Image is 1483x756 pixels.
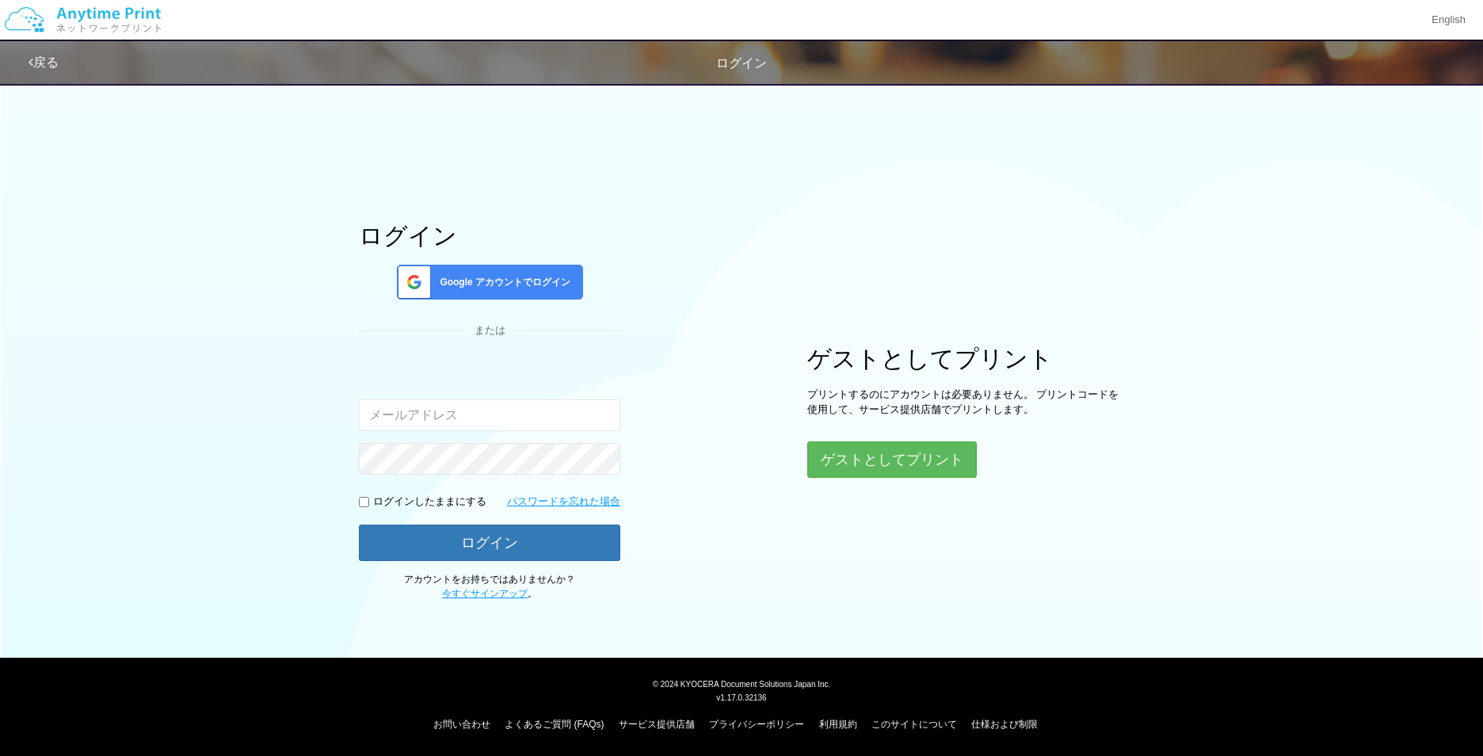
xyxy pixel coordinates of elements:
[442,588,537,599] span: 。
[29,55,59,69] a: 戻る
[373,494,486,510] p: ログインしたままにする
[359,223,620,249] h1: ログイン
[442,588,528,599] a: 今すぐサインアップ
[433,719,490,730] a: お問い合わせ
[971,719,1038,730] a: 仕様および制限
[653,678,831,689] span: © 2024 KYOCERA Document Solutions Japan Inc.
[807,346,1124,372] h1: ゲストとしてプリント
[709,719,804,730] a: プライバシーポリシー
[619,719,695,730] a: サービス提供店舗
[359,525,620,561] button: ログイン
[819,719,857,730] a: 利用規約
[359,323,620,338] div: または
[807,388,1124,417] p: プリントするのにアカウントは必要ありません。 プリントコードを使用して、サービス提供店舗でプリントします。
[433,276,570,289] span: Google アカウントでログイン
[507,494,620,510] a: パスワードを忘れた場合
[871,719,957,730] a: このサイトについて
[359,399,620,431] input: メールアドレス
[505,719,604,730] a: よくあるご質問 (FAQs)
[807,441,977,478] button: ゲストとしてプリント
[359,573,620,600] p: アカウントをお持ちではありませんか？
[716,56,767,70] span: ログイン
[716,693,766,702] span: v1.17.0.32136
